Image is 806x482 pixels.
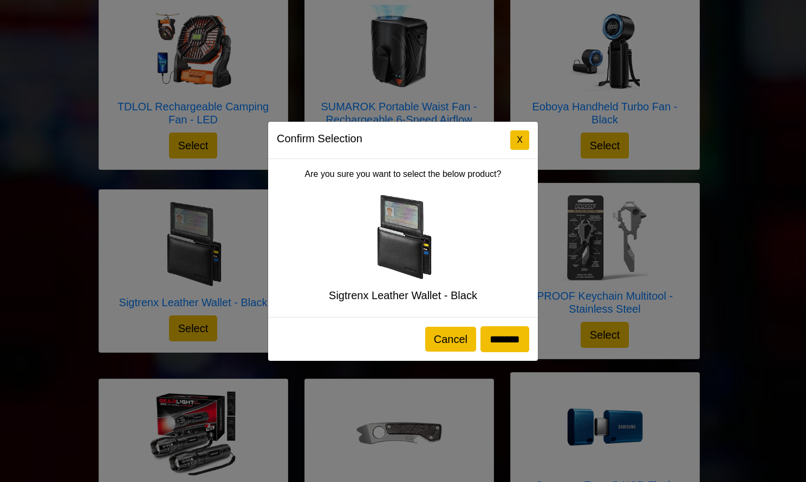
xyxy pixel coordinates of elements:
[277,289,529,302] h5: Sigtrenx Leather Wallet - Black
[425,327,476,352] button: Cancel
[268,159,538,317] div: Are you sure you want to select the below product?
[277,130,362,147] h5: Confirm Selection
[360,194,446,280] img: Sigtrenx Leather Wallet - Black
[510,130,529,150] button: Close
